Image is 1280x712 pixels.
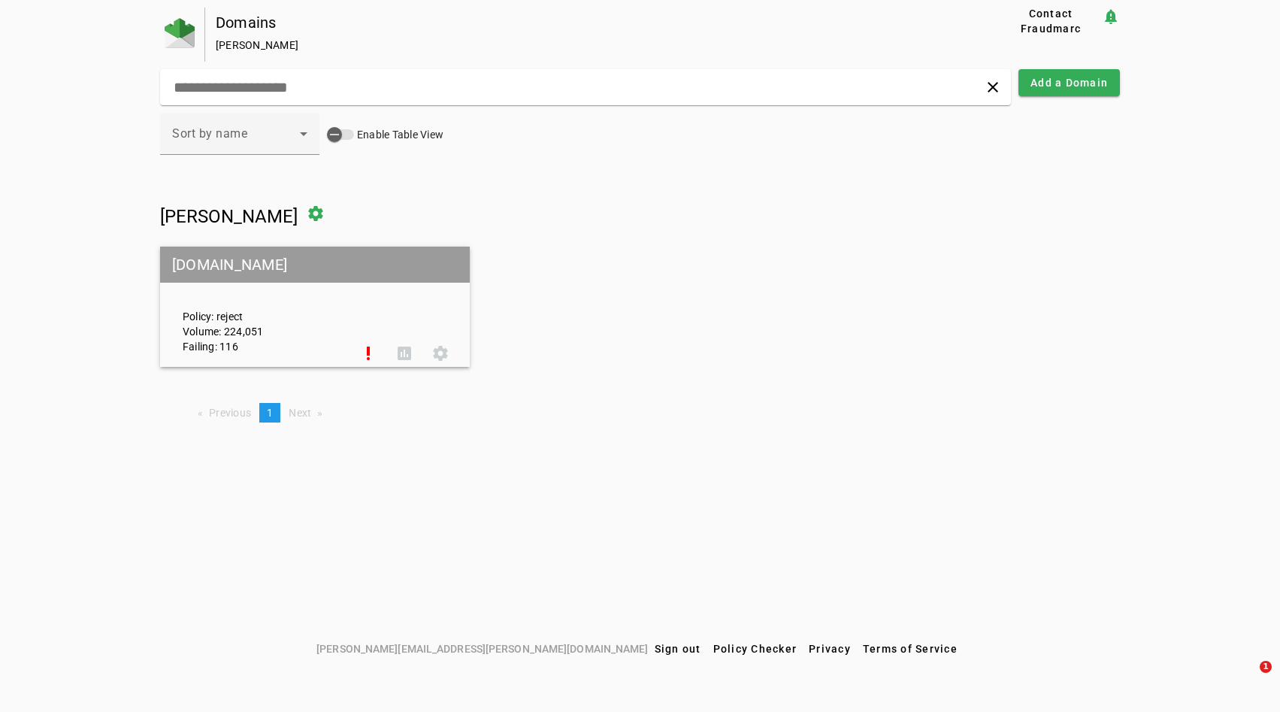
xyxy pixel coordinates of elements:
span: Terms of Service [863,643,958,655]
div: Domains [216,15,952,30]
iframe: Intercom live chat [1229,661,1265,697]
span: Add a Domain [1030,75,1108,90]
button: Sign out [649,635,707,662]
span: Sort by name [172,126,247,141]
button: Privacy [803,635,857,662]
span: [PERSON_NAME] [160,206,298,227]
div: [PERSON_NAME] [216,38,952,53]
span: [PERSON_NAME][EMAIL_ADDRESS][PERSON_NAME][DOMAIN_NAME] [316,641,648,657]
label: Enable Table View [354,127,443,142]
mat-grid-tile-header: [DOMAIN_NAME] [160,247,470,283]
mat-icon: notification_important [1102,8,1120,26]
span: Policy Checker [713,643,797,655]
div: Policy: reject Volume: 224,051 Failing: 116 [171,260,350,354]
button: DMARC Report [386,335,422,371]
button: Add a Domain [1018,69,1120,96]
img: Fraudmarc Logo [165,18,195,48]
button: Contact Fraudmarc [1000,8,1102,35]
span: Sign out [655,643,701,655]
span: Privacy [809,643,851,655]
button: Settings [422,335,458,371]
span: Contact Fraudmarc [1006,6,1096,36]
span: Next [289,407,311,419]
span: Previous [209,407,251,419]
span: 1 [1260,661,1272,673]
span: 1 [267,407,273,419]
app-page-header: Domains [160,8,1120,62]
button: Set Up [350,335,386,371]
button: Policy Checker [707,635,803,662]
nav: Pagination [160,403,1120,423]
button: Terms of Service [857,635,964,662]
